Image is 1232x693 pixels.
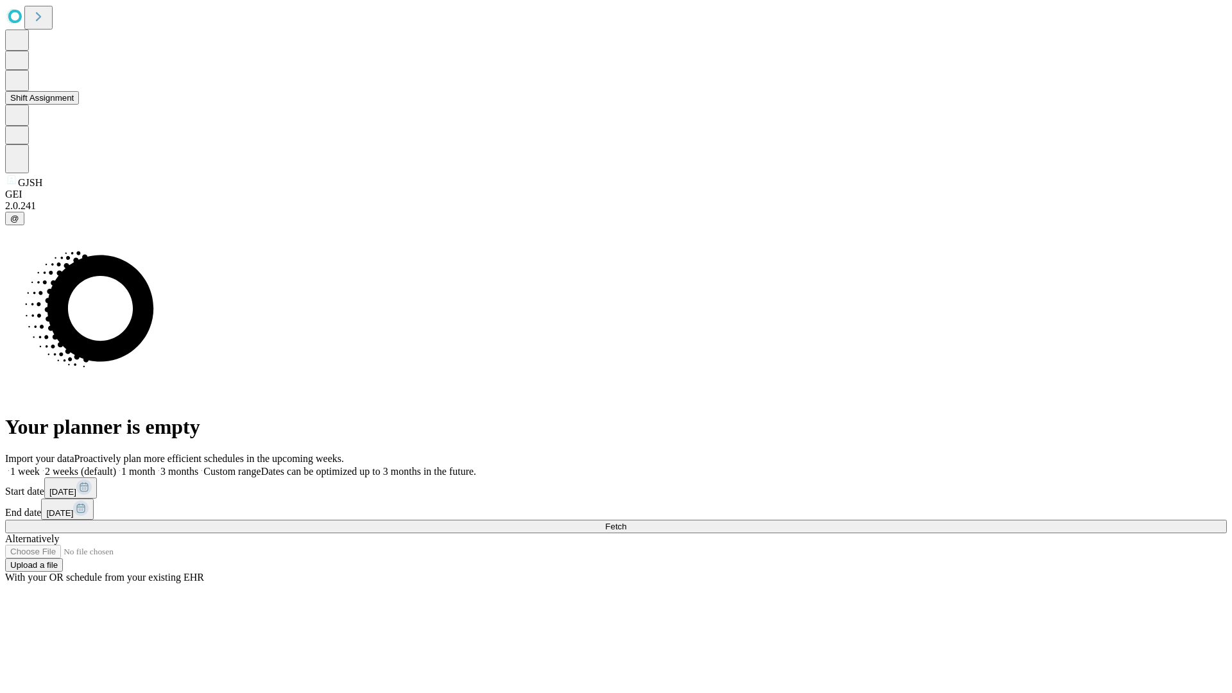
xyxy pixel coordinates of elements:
[5,572,204,583] span: With your OR schedule from your existing EHR
[203,466,261,477] span: Custom range
[41,499,94,520] button: [DATE]
[5,533,59,544] span: Alternatively
[10,466,40,477] span: 1 week
[18,177,42,188] span: GJSH
[74,453,344,464] span: Proactively plan more efficient schedules in the upcoming weeks.
[5,477,1227,499] div: Start date
[5,415,1227,439] h1: Your planner is empty
[46,508,73,518] span: [DATE]
[160,466,198,477] span: 3 months
[5,558,63,572] button: Upload a file
[5,200,1227,212] div: 2.0.241
[5,189,1227,200] div: GEI
[605,522,626,531] span: Fetch
[44,477,97,499] button: [DATE]
[261,466,476,477] span: Dates can be optimized up to 3 months in the future.
[45,466,116,477] span: 2 weeks (default)
[5,91,79,105] button: Shift Assignment
[5,453,74,464] span: Import your data
[5,520,1227,533] button: Fetch
[5,212,24,225] button: @
[49,487,76,497] span: [DATE]
[121,466,155,477] span: 1 month
[5,499,1227,520] div: End date
[10,214,19,223] span: @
